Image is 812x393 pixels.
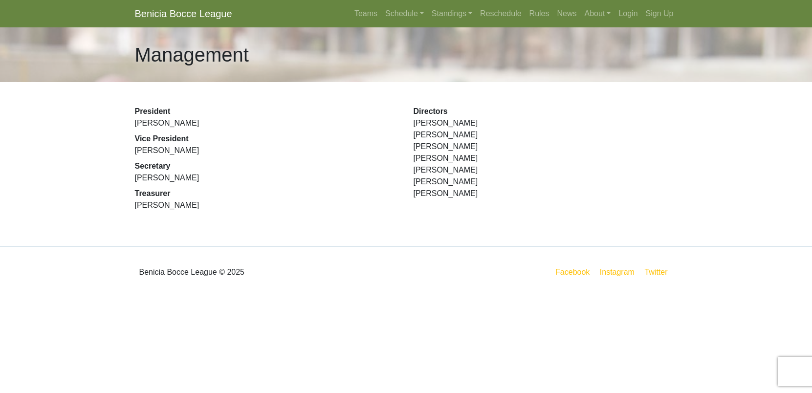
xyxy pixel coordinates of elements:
[598,266,636,278] a: Instagram
[642,4,678,23] a: Sign Up
[581,4,615,23] a: About
[135,188,399,199] dt: Treasurer
[135,43,249,66] h1: Management
[351,4,381,23] a: Teams
[614,4,641,23] a: Login
[135,117,399,129] dd: [PERSON_NAME]
[414,117,678,199] dd: [PERSON_NAME] [PERSON_NAME] [PERSON_NAME] [PERSON_NAME] [PERSON_NAME] [PERSON_NAME] [PERSON_NAME]
[428,4,476,23] a: Standings
[642,266,675,278] a: Twitter
[135,160,399,172] dt: Secretary
[381,4,428,23] a: Schedule
[128,255,406,290] div: Benicia Bocce League © 2025
[553,4,581,23] a: News
[526,4,553,23] a: Rules
[553,266,592,278] a: Facebook
[135,172,399,184] dd: [PERSON_NAME]
[135,106,399,117] dt: President
[476,4,526,23] a: Reschedule
[135,145,399,156] dd: [PERSON_NAME]
[414,106,678,117] dt: Directors
[135,4,232,23] a: Benicia Bocce League
[135,133,399,145] dt: Vice President
[135,199,399,211] dd: [PERSON_NAME]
